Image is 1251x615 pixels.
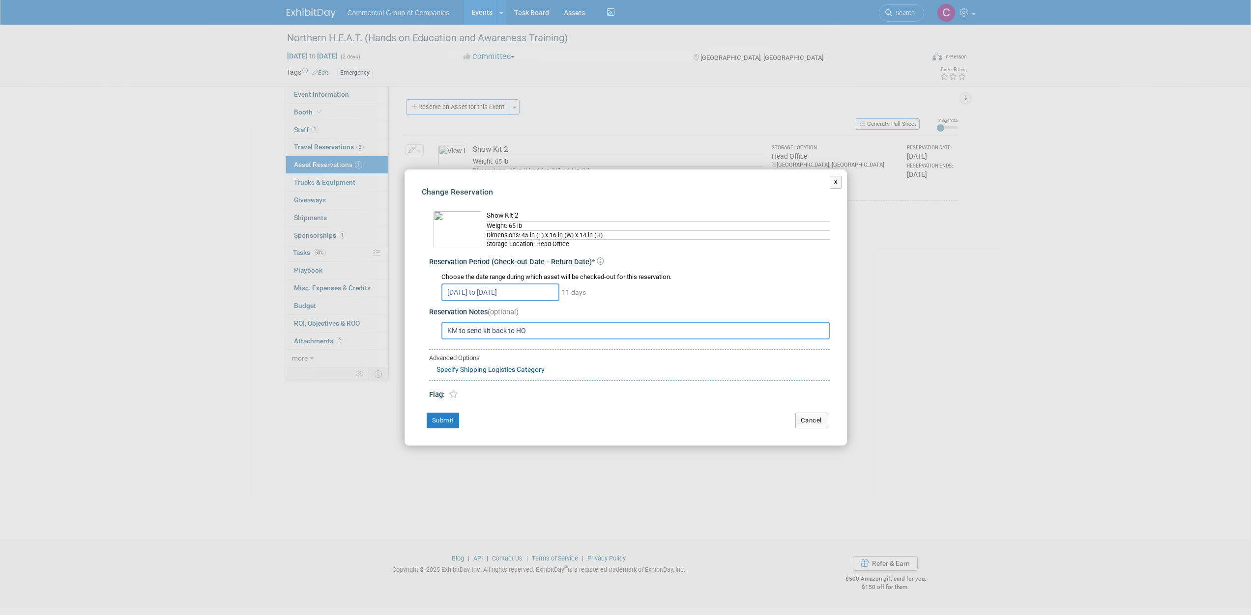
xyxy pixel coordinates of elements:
div: Reservation Period (Check-out Date - Return Date) [429,257,830,268]
button: Submit [427,413,459,428]
div: Choose the date range during which asset will be checked-out for this reservation. [441,273,830,282]
div: Dimensions: 45 in (L) x 16 in (W) x 14 in (H) [487,230,830,240]
span: Flag: [429,391,445,399]
div: Weight: 65 lb [487,221,830,230]
button: X [830,176,842,189]
span: (optional) [488,308,519,316]
input: Check-out Date - Return Date [441,283,559,301]
div: Reservation Notes [429,307,830,318]
button: Cancel [795,413,827,428]
a: Specify Shipping Logistics Category [436,365,545,373]
span: Change Reservation [422,187,493,196]
div: Show Kit 2 [487,211,830,221]
span: 11 days [561,288,586,296]
div: Advanced Options [429,354,830,363]
div: Storage Location: Head Office [487,239,830,249]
